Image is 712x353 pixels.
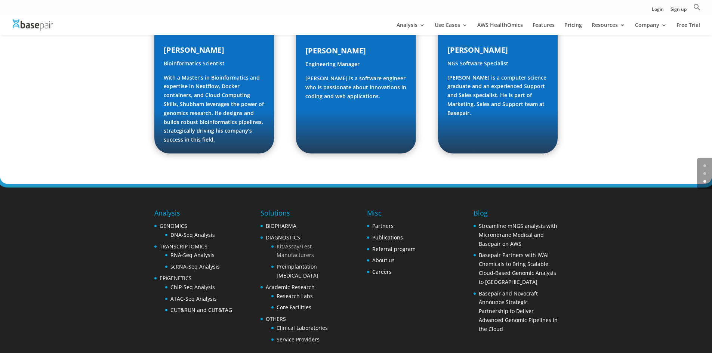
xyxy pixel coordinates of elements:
[372,245,416,253] a: Referral program
[266,234,300,241] a: DIAGNOSTICS
[170,284,215,291] a: ChIP-Seq Analysis
[568,299,703,344] iframe: Drift Widget Chat Controller
[479,251,556,285] a: Basepair Partners with IWAI Chemicals to Bring Scalable, Cloud-Based Genomic Analysis to [GEOGRAP...
[447,59,548,73] p: NGS Software Specialist
[671,7,687,15] a: Sign up
[277,263,318,279] a: Preimplantation [MEDICAL_DATA]
[13,19,53,30] img: Basepair
[479,222,557,247] a: Streamline mNGS analysis with Micronbrane Medical and Basepair on AWS
[367,208,416,222] h4: Misc
[372,234,403,241] a: Publications
[160,222,187,229] a: GENOMICS
[474,208,558,222] h4: Blog
[635,22,667,35] a: Company
[592,22,625,35] a: Resources
[447,73,548,118] p: [PERSON_NAME] is a computer science graduate and an experienced Support and Sales specialist. He ...
[266,315,286,322] a: OTHERS
[277,336,320,343] a: Service Providers
[160,243,207,250] a: TRANSCRIPTOMICS
[277,304,311,311] a: Core Facilities
[693,3,701,15] a: Search Icon Link
[447,45,508,55] span: [PERSON_NAME]
[160,275,192,282] a: EPIGENETICS
[703,172,706,175] a: 1
[693,3,701,11] svg: Search
[479,290,558,332] a: Basepair and Novocraft Announce Strategic Partnership to Deliver Advanced Genomic Pipelines in th...
[533,22,555,35] a: Features
[277,243,314,259] a: Kit/Assay/Test Manufacturers
[703,164,706,167] a: 0
[170,263,220,270] a: scRNA-Seq Analysis
[372,257,395,264] a: About us
[676,22,700,35] a: Free Trial
[703,180,706,183] a: 2
[277,324,328,331] a: Clinical Laboratories
[305,46,366,56] span: [PERSON_NAME]
[372,222,394,229] a: Partners
[261,208,345,222] h4: Solutions
[266,284,315,291] a: Academic Research
[170,251,215,258] a: RNA-Seq Analysis
[564,22,582,35] a: Pricing
[435,22,468,35] a: Use Cases
[170,231,215,238] a: DNA-Seq Analysis
[164,73,265,144] p: With a Master’s in Bioinformatics and expertise in Nextflow, Docker containers, and Cloud Computi...
[170,295,217,302] a: ATAC-Seq Analysis
[164,45,224,55] span: [PERSON_NAME]
[164,59,265,73] p: Bioinformatics Scientist
[397,22,425,35] a: Analysis
[652,7,664,15] a: Login
[477,22,523,35] a: AWS HealthOmics
[305,74,406,100] p: [PERSON_NAME] is a software engineer who is passionate about innovations in coding and web applic...
[277,292,313,300] a: Research Labs
[170,306,232,313] a: CUT&RUN and CUT&TAG
[154,208,232,222] h4: Analysis
[372,268,392,275] a: Careers
[266,222,296,229] a: BIOPHARMA
[305,60,406,74] p: Engineering Manager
